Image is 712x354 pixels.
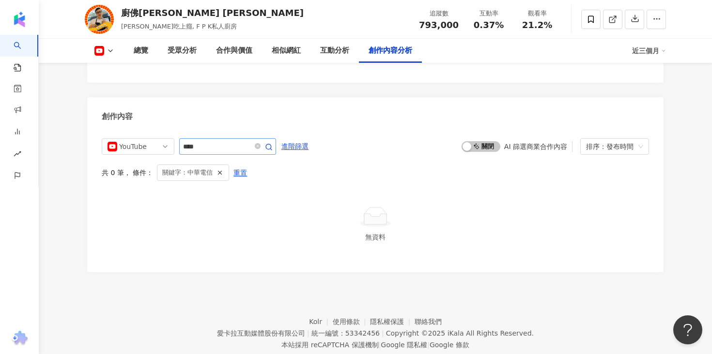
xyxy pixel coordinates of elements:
[370,318,415,325] a: 隱私權保護
[632,43,666,59] div: 近三個月
[320,45,349,57] div: 互動分析
[519,9,556,18] div: 觀看率
[281,339,469,351] span: 本站採用 reCAPTCHA 保護機制
[106,232,645,242] div: 無資料
[586,139,635,154] div: 排序：發布時間
[102,111,133,122] div: 創作內容
[119,139,151,154] div: YouTube
[369,45,412,57] div: 創作內容分析
[522,20,552,30] span: 21.2%
[121,23,237,30] span: [PERSON_NAME]吃上癮, F P K私人廚房
[419,20,459,30] span: 793,000
[673,315,702,344] iframe: Help Scout Beacon - Open
[14,35,33,73] a: search
[333,318,371,325] a: 使用條款
[217,329,305,337] div: 愛卡拉互動媒體股份有限公司
[382,329,384,337] span: |
[233,165,247,181] span: 重置
[10,331,29,346] img: chrome extension
[281,138,309,154] button: 進階篩選
[134,45,148,57] div: 總覽
[419,9,459,18] div: 追蹤數
[233,165,248,180] button: 重置
[281,139,309,154] span: 進階篩選
[309,318,332,325] a: Kolr
[379,341,381,349] span: |
[311,329,380,337] div: 統一編號：53342456
[102,164,649,181] div: 共 0 筆 ， 條件：
[381,341,427,349] a: Google 隱私權
[474,20,504,30] span: 0.37%
[504,143,567,150] div: AI 篩選商業合作內容
[470,9,507,18] div: 互動率
[430,341,469,349] a: Google 條款
[162,167,213,178] span: 關鍵字：中華電信
[121,7,304,19] div: 廚佛[PERSON_NAME] [PERSON_NAME]
[14,144,21,166] span: rise
[255,142,261,151] span: close-circle
[448,329,464,337] a: iKala
[255,143,261,149] span: close-circle
[216,45,252,57] div: 合作與價值
[85,5,114,34] img: KOL Avatar
[386,329,534,337] div: Copyright © 2025 All Rights Reserved.
[415,318,442,325] a: 聯絡我們
[307,329,310,337] span: |
[168,45,197,57] div: 受眾分析
[12,12,27,27] img: logo icon
[272,45,301,57] div: 相似網紅
[427,341,430,349] span: |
